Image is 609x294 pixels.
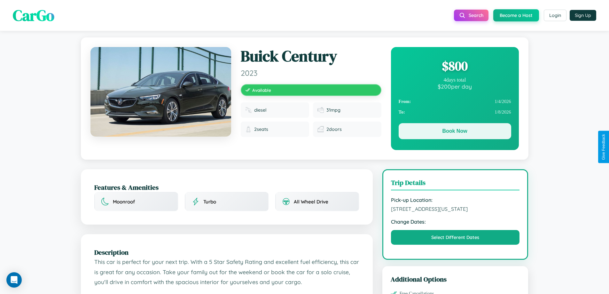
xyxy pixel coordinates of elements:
span: [STREET_ADDRESS][US_STATE] [391,206,520,212]
strong: To: [399,109,405,115]
h2: Features & Amenities [94,183,359,192]
img: Fuel type [245,107,252,113]
div: $ 800 [399,57,511,75]
div: Open Intercom Messenger [6,272,22,288]
button: Sign Up [570,10,596,21]
div: 4 days total [399,77,511,83]
strong: Change Dates: [391,219,520,225]
span: Search [469,12,483,18]
div: Give Feedback [601,134,606,160]
img: Fuel efficiency [317,107,324,113]
span: 2 seats [254,126,268,132]
span: 31 mpg [326,107,340,113]
img: Buick Century 2023 [90,47,231,137]
span: diesel [254,107,267,113]
span: 2023 [241,68,381,78]
span: Available [252,87,271,93]
button: Book Now [399,123,511,139]
button: Select Different Dates [391,230,520,245]
h3: Additional Options [391,274,520,284]
button: Login [544,10,566,21]
button: Become a Host [493,9,539,21]
div: 1 / 4 / 2026 [399,96,511,107]
h3: Trip Details [391,178,520,190]
strong: From: [399,99,411,104]
span: All Wheel Drive [294,199,328,205]
h1: Buick Century [241,47,381,66]
span: Moonroof [113,199,135,205]
div: $ 200 per day [399,83,511,90]
span: Turbo [203,199,216,205]
span: CarGo [13,5,54,26]
img: Doors [317,126,324,132]
p: This car is perfect for your next trip. With a 5 Star Safety Rating and excellent fuel efficiency... [94,257,359,287]
h2: Description [94,248,359,257]
img: Seats [245,126,252,132]
span: 2 doors [326,126,342,132]
button: Search [454,10,488,21]
strong: Pick-up Location: [391,197,520,203]
div: 1 / 8 / 2026 [399,107,511,117]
